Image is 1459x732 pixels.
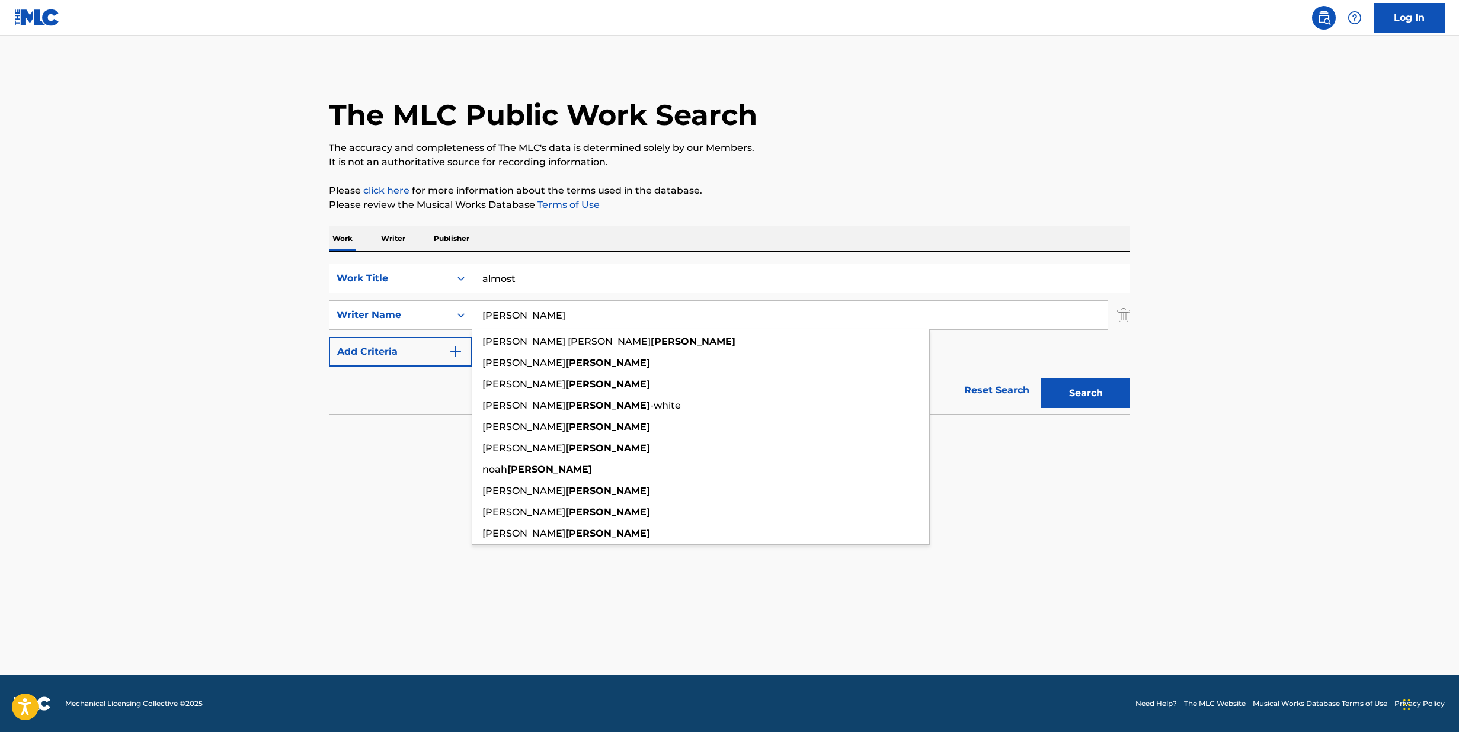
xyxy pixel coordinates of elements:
[1253,698,1387,709] a: Musical Works Database Terms of Use
[1343,6,1367,30] div: Help
[329,226,356,251] p: Work
[651,336,735,347] strong: [PERSON_NAME]
[482,485,565,496] span: [PERSON_NAME]
[1184,698,1246,709] a: The MLC Website
[565,442,650,454] strong: [PERSON_NAME]
[1312,6,1336,30] a: Public Search
[337,271,443,285] div: Work Title
[482,528,565,539] span: [PERSON_NAME]
[1403,687,1410,723] div: Drag
[482,400,565,411] span: [PERSON_NAME]
[363,185,409,196] a: click here
[565,485,650,496] strong: [PERSON_NAME]
[1348,11,1362,25] img: help
[482,464,507,475] span: noah
[507,464,592,475] strong: [PERSON_NAME]
[65,698,203,709] span: Mechanical Licensing Collective © 2025
[482,357,565,368] span: [PERSON_NAME]
[1374,3,1445,33] a: Log In
[565,378,650,390] strong: [PERSON_NAME]
[565,400,650,411] strong: [PERSON_NAME]
[1317,11,1331,25] img: search
[1117,300,1130,330] img: Delete Criterion
[14,696,51,711] img: logo
[482,421,565,432] span: [PERSON_NAME]
[14,9,60,26] img: MLC Logo
[958,377,1035,403] a: Reset Search
[430,226,473,251] p: Publisher
[449,345,463,359] img: 9d2ae6d4665cec9f34b9.svg
[565,357,650,368] strong: [PERSON_NAME]
[565,421,650,432] strong: [PERSON_NAME]
[337,308,443,322] div: Writer Name
[377,226,409,251] p: Writer
[1041,378,1130,408] button: Search
[482,378,565,390] span: [PERSON_NAME]
[1400,675,1459,732] iframe: Chat Widget
[535,199,600,210] a: Terms of Use
[1394,698,1445,709] a: Privacy Policy
[565,506,650,518] strong: [PERSON_NAME]
[482,336,651,347] span: [PERSON_NAME] [PERSON_NAME]
[329,264,1130,414] form: Search Form
[329,337,472,367] button: Add Criteria
[329,97,757,133] h1: The MLC Public Work Search
[329,155,1130,169] p: It is not an authoritative source for recording information.
[650,400,681,411] span: -white
[329,141,1130,155] p: The accuracy and completeness of The MLC's data is determined solely by our Members.
[329,184,1130,198] p: Please for more information about the terms used in the database.
[482,506,565,518] span: [PERSON_NAME]
[329,198,1130,212] p: Please review the Musical Works Database
[482,442,565,454] span: [PERSON_NAME]
[1135,698,1177,709] a: Need Help?
[565,528,650,539] strong: [PERSON_NAME]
